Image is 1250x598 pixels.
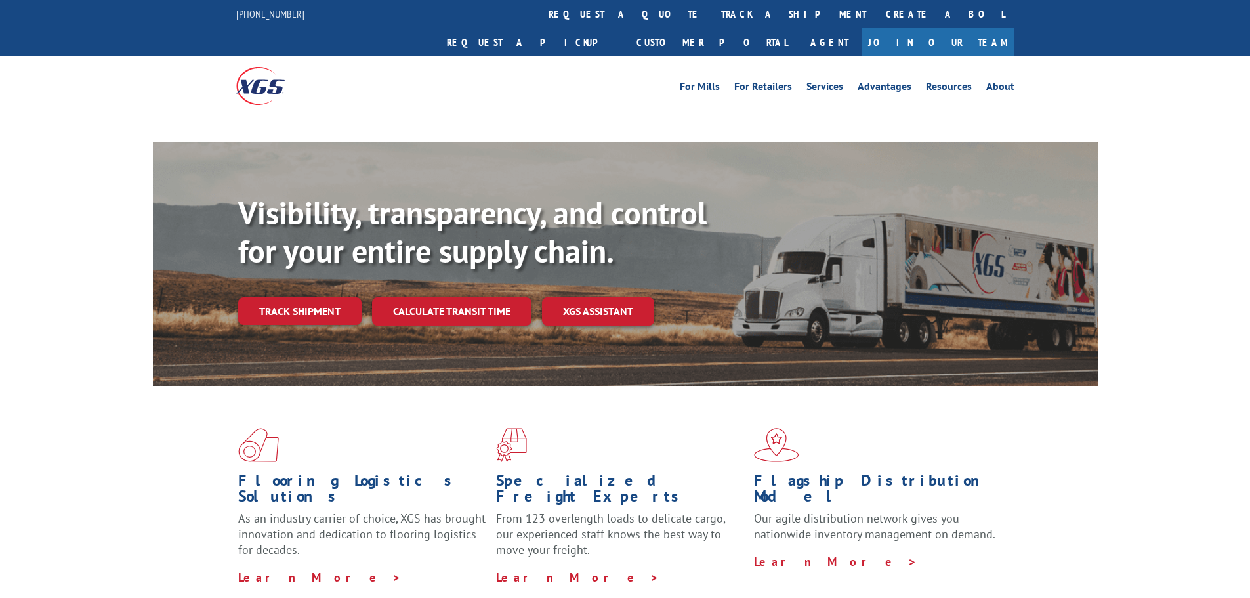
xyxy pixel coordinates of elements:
[372,297,531,326] a: Calculate transit time
[542,297,654,326] a: XGS ASSISTANT
[238,192,707,271] b: Visibility, transparency, and control for your entire supply chain.
[236,7,304,20] a: [PHONE_NUMBER]
[238,428,279,462] img: xgs-icon-total-supply-chain-intelligence-red
[754,473,1002,511] h1: Flagship Distribution Model
[734,81,792,96] a: For Retailers
[496,570,659,585] a: Learn More >
[496,473,744,511] h1: Specialized Freight Experts
[238,473,486,511] h1: Flooring Logistics Solutions
[862,28,1014,56] a: Join Our Team
[627,28,797,56] a: Customer Portal
[496,428,527,462] img: xgs-icon-focused-on-flooring-red
[754,428,799,462] img: xgs-icon-flagship-distribution-model-red
[437,28,627,56] a: Request a pickup
[754,554,917,569] a: Learn More >
[680,81,720,96] a: For Mills
[806,81,843,96] a: Services
[986,81,1014,96] a: About
[926,81,972,96] a: Resources
[496,511,744,569] p: From 123 overlength loads to delicate cargo, our experienced staff knows the best way to move you...
[797,28,862,56] a: Agent
[238,570,402,585] a: Learn More >
[754,511,995,542] span: Our agile distribution network gives you nationwide inventory management on demand.
[858,81,911,96] a: Advantages
[238,511,486,557] span: As an industry carrier of choice, XGS has brought innovation and dedication to flooring logistics...
[238,297,362,325] a: Track shipment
